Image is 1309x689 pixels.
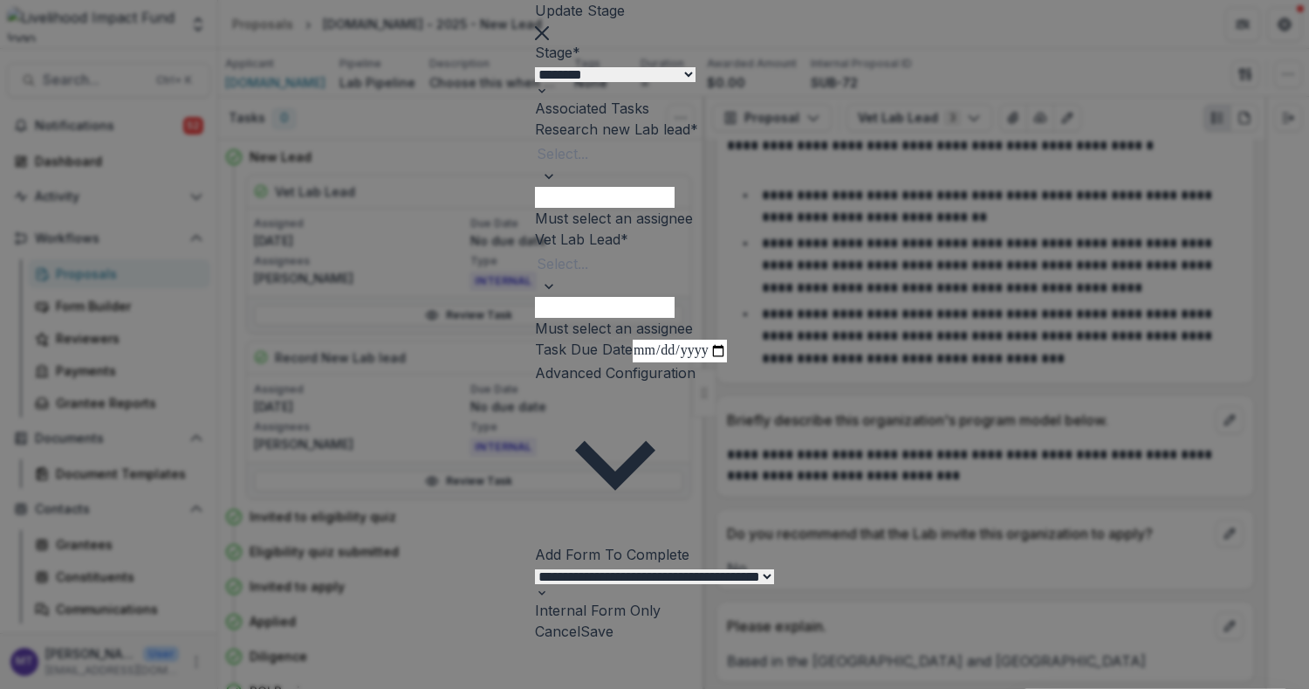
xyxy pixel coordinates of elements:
div: Must select an assignee [535,208,774,229]
label: Vet Lab Lead [535,231,628,248]
label: Stage [535,44,580,61]
div: Advanced Configuration [535,544,774,621]
label: Associated Tasks [535,100,649,117]
button: Cancel [535,621,580,642]
label: Add Form To Complete [535,546,689,563]
label: Internal Form Only [535,602,661,619]
span: Advanced Configuration [535,364,696,382]
button: Save [580,621,613,642]
button: Advanced Configuration [535,362,696,544]
label: Task Due Date [535,341,633,358]
div: Must select an assignee [535,318,774,339]
button: Close [535,21,549,42]
label: Research new Lab lead [535,121,698,138]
